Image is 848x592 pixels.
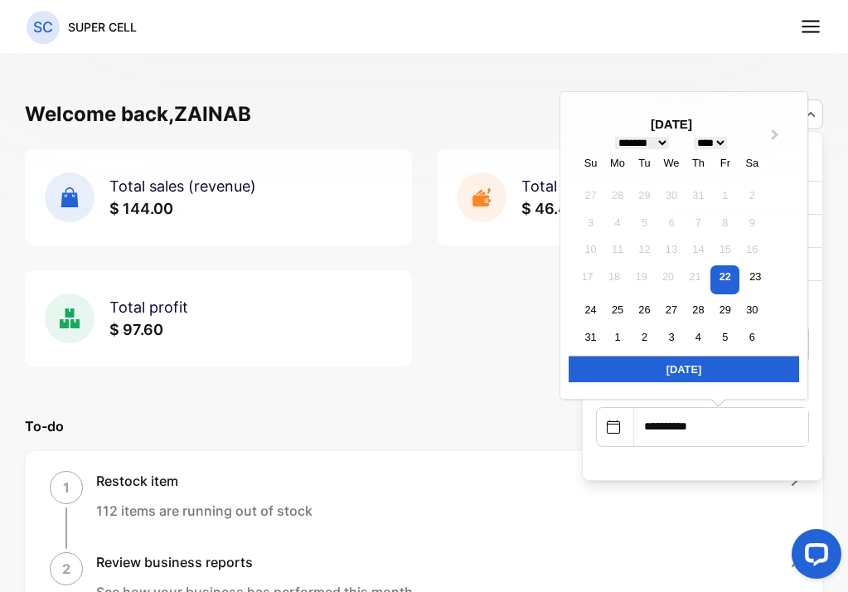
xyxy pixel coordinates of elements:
span: Total sales (revenue) [109,177,256,195]
span: $ 97.60 [109,321,163,338]
div: Choose Monday, September 1st, 2025 [606,326,628,348]
div: Not available Wednesday, August 13th, 2025 [660,238,682,260]
div: Choose Wednesday, August 27th, 2025 [660,298,682,321]
div: Not available Tuesday, August 5th, 2025 [633,211,656,234]
div: Not available Wednesday, July 30th, 2025 [660,184,682,206]
div: Tu [633,152,656,174]
div: Choose Friday, August 22nd, 2025 [710,265,739,294]
div: Not available Thursday, August 14th, 2025 [687,238,710,260]
p: 112 items are running out of stock [96,501,313,521]
div: Choose Friday, September 5th, 2025 [714,326,736,348]
div: Choose Sunday, August 24th, 2025 [579,298,602,321]
div: Choose Friday, August 29th, 2025 [714,298,736,321]
div: Choose Tuesday, August 26th, 2025 [633,298,656,321]
p: 1 [63,478,70,497]
div: month 2025-08 [574,182,768,351]
p: SUPER CELL [68,18,137,36]
div: [DATE] [569,115,774,134]
div: Not available Thursday, August 7th, 2025 [687,211,710,234]
div: We [660,152,682,174]
div: Not available Wednesday, August 20th, 2025 [657,265,679,288]
button: Next Month [763,126,790,153]
div: Not available Sunday, August 17th, 2025 [576,265,598,288]
div: Choose Monday, August 25th, 2025 [606,298,628,321]
div: Choose Sunday, August 31st, 2025 [579,326,602,348]
span: $ 46.40 [521,200,578,217]
div: Choose Thursday, August 28th, 2025 [687,298,710,321]
div: Choose Saturday, September 6th, 2025 [741,326,763,348]
h1: Review business reports [96,552,413,572]
div: [DATE] [569,356,799,382]
span: Total profit [109,298,188,316]
div: Choose Wednesday, September 3rd, 2025 [660,326,682,348]
div: Not available Tuesday, August 12th, 2025 [633,238,656,260]
p: SC [33,17,53,38]
div: Mo [606,152,628,174]
div: Not available Thursday, August 21st, 2025 [684,265,706,288]
div: Not available Saturday, August 16th, 2025 [741,238,763,260]
iframe: LiveChat chat widget [778,522,848,592]
div: Not available Sunday, August 10th, 2025 [579,238,602,260]
div: Not available Monday, August 11th, 2025 [606,238,628,260]
div: Not available Monday, July 28th, 2025 [606,184,628,206]
div: Not available Tuesday, August 19th, 2025 [630,265,652,288]
div: Sa [741,152,763,174]
div: Not available Sunday, August 3rd, 2025 [579,211,602,234]
div: Not available Tuesday, July 29th, 2025 [633,184,656,206]
div: Choose Tuesday, September 2nd, 2025 [633,326,656,348]
p: 2 [62,559,70,579]
div: Not available Thursday, July 31st, 2025 [687,184,710,206]
div: Th [687,152,710,174]
h1: Welcome back, ZAINAB [25,99,251,129]
div: Not available Monday, August 4th, 2025 [606,211,628,234]
p: To-do [25,416,823,436]
h1: Restock item [96,471,313,491]
div: Not available Friday, August 8th, 2025 [714,211,736,234]
div: Choose Thursday, September 4th, 2025 [687,326,710,348]
div: Not available Friday, August 1st, 2025 [714,184,736,206]
div: Choose Saturday, August 23rd, 2025 [744,265,767,288]
div: Not available Wednesday, August 6th, 2025 [660,211,682,234]
div: Choose Saturday, August 30th, 2025 [741,298,763,321]
span: $ 144.00 [109,200,173,217]
div: Not available Saturday, August 9th, 2025 [741,211,763,234]
div: Not available Saturday, August 2nd, 2025 [741,184,763,206]
div: Not available Monday, August 18th, 2025 [603,265,626,288]
span: Total expenses [521,177,628,195]
div: Fr [714,152,736,174]
div: Not available Sunday, July 27th, 2025 [579,184,602,206]
div: Su [579,152,602,174]
div: Not available Friday, August 15th, 2025 [714,238,736,260]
